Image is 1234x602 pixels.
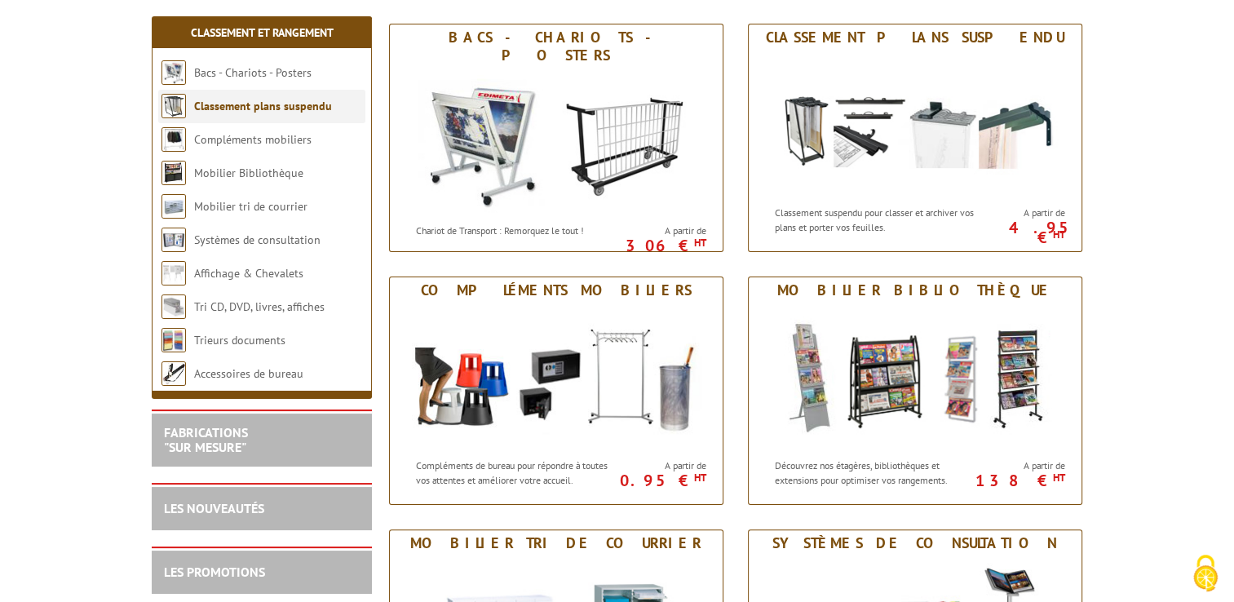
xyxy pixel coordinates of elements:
[394,29,719,64] div: Bacs - Chariots - Posters
[764,303,1066,450] img: Mobilier Bibliothèque
[1052,228,1064,241] sup: HT
[389,277,723,505] a: Compléments mobiliers Compléments mobiliers Compléments de bureau pour répondre à toutes vos atte...
[748,277,1082,505] a: Mobilier Bibliothèque Mobilier Bibliothèque Découvrez nos étagères, bibliothèques et extensions p...
[753,29,1077,46] div: Classement plans suspendu
[1052,471,1064,485] sup: HT
[394,281,719,299] div: Compléments mobiliers
[394,534,719,552] div: Mobilier tri de courrier
[405,303,707,450] img: Compléments mobiliers
[161,161,186,185] img: Mobilier Bibliothèque
[164,424,248,455] a: FABRICATIONS"Sur Mesure"
[194,65,312,80] a: Bacs - Chariots - Posters
[194,99,332,113] a: Classement plans suspendu
[161,294,186,319] img: Tri CD, DVD, livres, affiches
[1185,553,1226,594] img: Cookies (fenêtre modale)
[194,166,303,180] a: Mobilier Bibliothèque
[614,476,705,485] p: 0.95 €
[775,206,977,233] p: Classement suspendu pour classer et archiver vos plans et porter vos feuilles.
[693,236,705,250] sup: HT
[194,366,303,381] a: Accessoires de bureau
[194,132,312,147] a: Compléments mobiliers
[973,476,1064,485] p: 138 €
[753,534,1077,552] div: Systèmes de consultation
[764,51,1066,197] img: Classement plans suspendu
[161,60,186,85] img: Bacs - Chariots - Posters
[194,199,307,214] a: Mobilier tri de courrier
[416,458,618,486] p: Compléments de bureau pour répondre à toutes vos attentes et améliorer votre accueil.
[164,500,264,516] a: LES NOUVEAUTÉS
[775,458,977,486] p: Découvrez nos étagères, bibliothèques et extensions pour optimiser vos rangements.
[622,224,705,237] span: A partir de
[161,228,186,252] img: Systèmes de consultation
[161,361,186,386] img: Accessoires de bureau
[161,94,186,118] img: Classement plans suspendu
[693,471,705,485] sup: HT
[973,223,1064,242] p: 4.95 €
[164,564,265,580] a: LES PROMOTIONS
[622,459,705,472] span: A partir de
[161,194,186,219] img: Mobilier tri de courrier
[614,241,705,250] p: 306 €
[416,224,618,237] p: Chariot de Transport : Remorquez le tout !
[981,459,1064,472] span: A partir de
[389,24,723,252] a: Bacs - Chariots - Posters Bacs - Chariots - Posters Chariot de Transport : Remorquez le tout ! A ...
[191,25,334,40] a: Classement et Rangement
[1177,547,1234,602] button: Cookies (fenêtre modale)
[194,333,285,347] a: Trieurs documents
[748,24,1082,252] a: Classement plans suspendu Classement plans suspendu Classement suspendu pour classer et archiver ...
[981,206,1064,219] span: A partir de
[161,261,186,286] img: Affichage & Chevalets
[753,281,1077,299] div: Mobilier Bibliothèque
[161,328,186,352] img: Trieurs documents
[405,69,707,215] img: Bacs - Chariots - Posters
[161,127,186,152] img: Compléments mobiliers
[194,232,321,247] a: Systèmes de consultation
[194,266,303,281] a: Affichage & Chevalets
[194,299,325,314] a: Tri CD, DVD, livres, affiches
